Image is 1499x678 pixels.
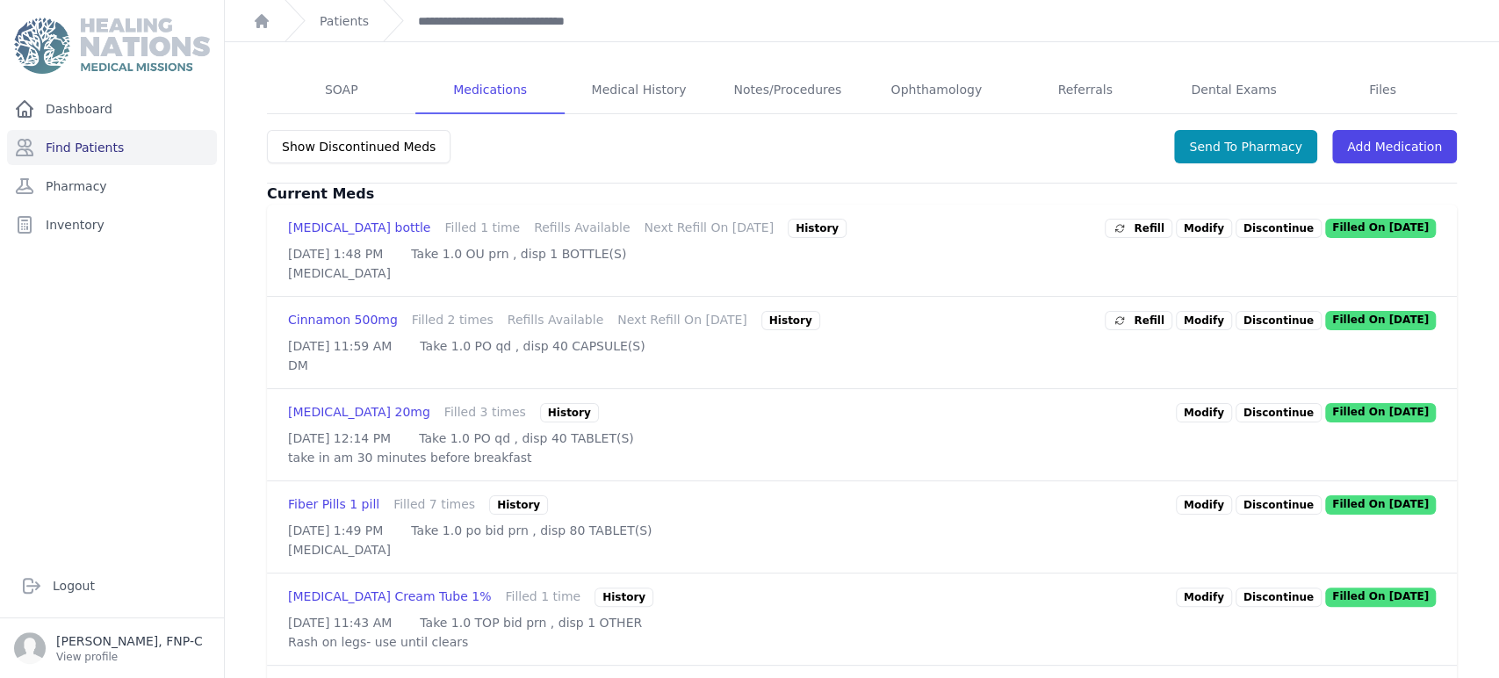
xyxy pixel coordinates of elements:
div: Filled 2 times [412,311,494,330]
p: Discontinue [1236,495,1322,515]
span: Refill [1113,220,1164,237]
div: Filled 1 time [444,219,520,238]
p: Rash on legs- use until clears [288,633,1436,651]
div: [MEDICAL_DATA] Cream Tube 1% [288,588,491,607]
p: Filled On [DATE] [1325,403,1436,422]
div: Fiber Pills 1 pill [288,495,379,515]
p: [PERSON_NAME], FNP-C [56,632,203,650]
a: SOAP [267,67,415,114]
a: Medications [415,67,564,114]
div: Filled 3 times [444,403,526,422]
a: Ophthamology [862,67,1011,114]
p: [DATE] 11:59 AM [288,337,392,355]
a: Modify [1176,403,1232,422]
a: Modify [1176,588,1232,607]
div: History [489,495,548,515]
p: Take 1.0 OU prn , disp 1 BOTTLE(S) [411,245,626,263]
a: Files [1308,67,1457,114]
p: [DATE] 12:14 PM [288,429,391,447]
button: Send To Pharmacy [1174,130,1317,163]
a: Dashboard [7,91,217,126]
p: Filled On [DATE] [1325,588,1436,607]
a: Patients [320,12,369,30]
span: Refill [1113,312,1164,329]
a: Pharmacy [7,169,217,204]
p: Filled On [DATE] [1325,219,1436,238]
p: [DATE] 1:48 PM [288,245,383,263]
p: Discontinue [1236,588,1322,607]
a: Modify [1176,311,1232,330]
p: Take 1.0 TOP bid prn , disp 1 OTHER [420,614,642,631]
div: Next Refill On [DATE] [644,219,774,238]
div: Cinnamon 500mg [288,311,398,330]
div: Next Refill On [DATE] [617,311,747,330]
div: Refills Available [534,219,630,238]
p: Take 1.0 po bid prn , disp 80 TABLET(S) [411,522,652,539]
div: Filled 1 time [505,588,580,607]
a: Modify [1176,495,1232,515]
a: Find Patients [7,130,217,165]
a: Dental Exams [1159,67,1308,114]
p: Discontinue [1236,219,1322,238]
p: DM [288,357,1436,374]
div: [MEDICAL_DATA] 20mg [288,403,430,422]
div: [MEDICAL_DATA] bottle [288,219,430,238]
p: [MEDICAL_DATA] [288,541,1436,559]
h3: Current Meds [267,184,1457,205]
a: Inventory [7,207,217,242]
p: Discontinue [1236,403,1322,422]
div: History [540,403,599,422]
button: Show Discontinued Meds [267,130,450,163]
nav: Tabs [267,67,1457,114]
div: Refills Available [508,311,603,330]
p: Take 1.0 PO qd , disp 40 CAPSULE(S) [420,337,645,355]
p: Filled On [DATE] [1325,495,1436,515]
a: Modify [1176,219,1232,238]
div: Filled 7 times [393,495,475,515]
p: Filled On [DATE] [1325,311,1436,330]
p: take in am 30 minutes before breakfast [288,449,1436,466]
div: History [595,588,653,607]
a: Referrals [1011,67,1159,114]
div: History [761,311,820,330]
a: Logout [14,568,210,603]
a: Medical History [565,67,713,114]
p: [MEDICAL_DATA] [288,264,1436,282]
img: Medical Missions EMR [14,18,209,74]
a: Add Medication [1332,130,1457,163]
a: Notes/Procedures [713,67,861,114]
p: [DATE] 1:49 PM [288,522,383,539]
p: Take 1.0 PO qd , disp 40 TABLET(S) [419,429,634,447]
p: Discontinue [1236,311,1322,330]
p: [DATE] 11:43 AM [288,614,392,631]
a: [PERSON_NAME], FNP-C View profile [14,632,210,664]
div: History [788,219,847,238]
p: View profile [56,650,203,664]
